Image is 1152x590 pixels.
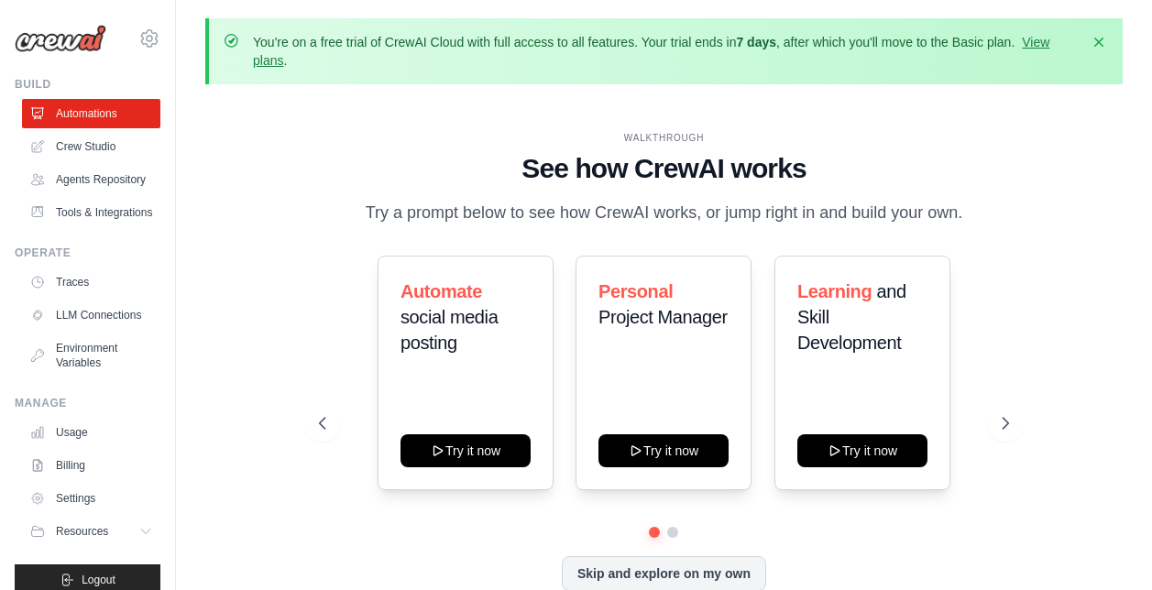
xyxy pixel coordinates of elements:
[15,396,160,410] div: Manage
[797,281,906,353] span: and Skill Development
[15,25,106,52] img: Logo
[22,132,160,161] a: Crew Studio
[400,434,531,467] button: Try it now
[400,307,498,353] span: social media posting
[22,99,160,128] a: Automations
[598,307,728,327] span: Project Manager
[253,33,1079,70] p: You're on a free trial of CrewAI Cloud with full access to all features. Your trial ends in , aft...
[797,434,927,467] button: Try it now
[22,517,160,546] button: Resources
[22,198,160,227] a: Tools & Integrations
[598,281,673,301] span: Personal
[56,524,108,539] span: Resources
[22,268,160,297] a: Traces
[82,573,115,587] span: Logout
[22,484,160,513] a: Settings
[356,200,971,226] p: Try a prompt below to see how CrewAI works, or jump right in and build your own.
[22,300,160,330] a: LLM Connections
[400,281,482,301] span: Automate
[598,434,729,467] button: Try it now
[22,418,160,447] a: Usage
[15,246,160,260] div: Operate
[797,281,872,301] span: Learning
[22,451,160,480] a: Billing
[15,77,160,92] div: Build
[1060,502,1152,590] iframe: Chat Widget
[22,333,160,377] a: Environment Variables
[319,152,1009,185] h1: See how CrewAI works
[22,165,160,194] a: Agents Repository
[736,35,776,49] strong: 7 days
[319,131,1009,145] div: WALKTHROUGH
